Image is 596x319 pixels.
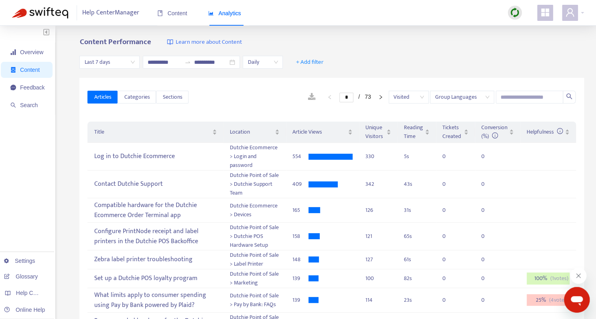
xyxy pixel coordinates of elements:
span: area-chart [208,10,214,16]
div: 5 s [404,152,430,161]
span: user [565,8,575,17]
div: 61 s [404,255,430,264]
div: 23 s [404,296,430,305]
th: Location [223,122,286,143]
button: Categories [118,91,156,104]
div: 82 s [404,274,430,283]
div: 0 [481,274,497,283]
span: ( 4 votes) [549,296,568,305]
iframe: Close message [570,268,586,284]
span: left [327,95,332,100]
span: Title [94,128,211,136]
td: Dutchie Point of Sale > Label Printer [223,250,286,269]
th: Reading Time [397,122,436,143]
div: Configure PrintNode receipt and label printers in the Dutchie POS Backoffice [94,225,217,248]
td: Dutchie Ecommerce > Devices [223,198,286,223]
th: Title [87,122,223,143]
span: Visited [393,91,424,103]
a: Online Help [4,307,45,313]
span: Content [20,67,40,73]
div: Zebra label printer troubleshooting [94,253,217,266]
span: Group Languages [435,91,489,103]
span: Reading Time [404,123,423,141]
div: 25 % [527,294,570,306]
li: Next Page [374,92,387,102]
span: Feedback [20,84,45,91]
span: Search [20,102,38,108]
a: Settings [4,258,35,264]
div: 127 [365,255,391,264]
div: 121 [365,232,391,241]
span: swap-right [184,59,191,65]
td: Dutchie Point of Sale > Pay by Bank: FAQs [223,288,286,313]
span: Article Views [292,128,346,136]
li: Previous Page [323,92,336,102]
li: 1/73 [339,92,371,102]
div: 0 [442,152,458,161]
div: 409 [292,180,308,189]
div: 165 [292,206,308,215]
div: 100 % [527,272,570,284]
div: Log in to Dutchie Ecommerce [94,150,217,163]
div: 0 [442,296,458,305]
span: Categories [124,93,150,102]
a: Learn more about Content [167,38,241,47]
img: Swifteq [12,7,68,18]
span: right [378,95,383,100]
span: Learn more about Content [175,38,241,47]
div: 0 [442,180,458,189]
span: Sections [162,93,182,102]
span: container [10,67,16,73]
span: Analytics [208,10,241,16]
div: 158 [292,232,308,241]
span: book [157,10,163,16]
span: search [10,102,16,108]
span: search [566,93,572,100]
div: What limits apply to consumer spending using Pay by Bank powered by Plaid? [94,289,217,312]
span: appstore [540,8,550,17]
span: message [10,85,16,90]
button: left [323,92,336,102]
div: 330 [365,152,391,161]
span: Daily [247,56,278,68]
img: sync.dc5367851b00ba804db3.png [510,8,520,18]
div: 126 [365,206,391,215]
button: Sections [156,91,189,104]
th: Article Views [286,122,359,143]
div: Contact Dutchie Support [94,178,217,191]
span: signal [10,49,16,55]
div: 65 s [404,232,430,241]
span: Helpfulness [527,127,563,136]
div: 0 [442,255,458,264]
div: 148 [292,255,308,264]
div: 0 [481,180,497,189]
div: 342 [365,180,391,189]
span: Help Centers [16,290,49,296]
div: Set up a Dutchie POS loyalty program [94,272,217,285]
div: 554 [292,152,308,161]
div: 139 [292,274,308,283]
img: image-link [167,39,173,45]
div: 0 [442,274,458,283]
span: + Add filter [296,57,324,67]
div: 114 [365,296,391,305]
div: 0 [481,255,497,264]
th: Tickets Created [436,122,475,143]
button: Articles [87,91,118,104]
div: 139 [292,296,308,305]
div: 43 s [404,180,430,189]
span: / [358,93,360,100]
div: Compatible hardware for the Dutchie Ecommerce Order Terminal app [94,199,217,222]
div: 0 [442,206,458,215]
th: Unique Visitors [359,122,397,143]
td: Dutchie Ecommerce > Login and password [223,143,286,171]
span: Location [230,128,273,136]
a: Glossary [4,273,38,280]
td: Dutchie Point of Sale > Dutchie POS Hardware Setup [223,223,286,250]
span: ( 1 votes) [550,274,568,283]
span: Overview [20,49,43,55]
span: to [184,59,191,65]
div: 0 [481,152,497,161]
span: Tickets Created [442,123,462,141]
iframe: Button to launch messaging window [564,287,590,313]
